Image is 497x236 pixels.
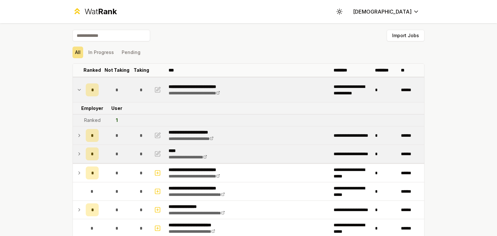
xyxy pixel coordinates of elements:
[83,102,101,114] td: Employer
[353,8,412,16] span: [DEMOGRAPHIC_DATA]
[134,67,149,73] p: Taking
[348,6,425,17] button: [DEMOGRAPHIC_DATA]
[83,67,101,73] p: Ranked
[72,47,83,58] button: All
[387,30,425,41] button: Import Jobs
[86,47,116,58] button: In Progress
[105,67,129,73] p: Not Taking
[116,117,118,123] div: 1
[84,6,117,17] div: Wat
[119,47,143,58] button: Pending
[101,102,132,114] td: User
[84,117,101,123] div: Ranked
[98,7,117,16] span: Rank
[72,6,117,17] a: WatRank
